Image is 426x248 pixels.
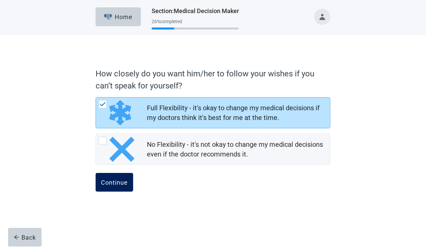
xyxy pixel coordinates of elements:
[147,103,326,123] div: Full Flexibility - it's okay to change my medical decisions if my doctors think it's best for me ...
[152,19,239,24] div: 26 % completed
[96,97,330,128] div: Full Flexibility - it's okay to change my medical decisions if my doctors think it's best for me ...
[14,234,36,241] div: Back
[152,6,239,16] h1: Section : Medical Decision Maker
[96,173,133,192] button: Continue
[14,235,19,240] span: arrow-left
[96,134,330,165] div: No Flexibility - it's not okay to change my medical decisions even if the doctor recommends it., ...
[96,7,141,26] button: ElephantHome
[152,16,239,33] div: Progress section
[101,179,128,186] div: Continue
[147,140,326,159] div: No Flexibility - it's not okay to change my medical decisions even if the doctor recommends it.
[104,13,133,20] div: Home
[96,68,327,92] p: How closely do you want him/her to follow your wishes if you can’t speak for yourself?
[314,9,330,25] button: Toggle account menu
[104,14,112,20] img: Elephant
[8,228,42,247] button: arrow-leftBack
